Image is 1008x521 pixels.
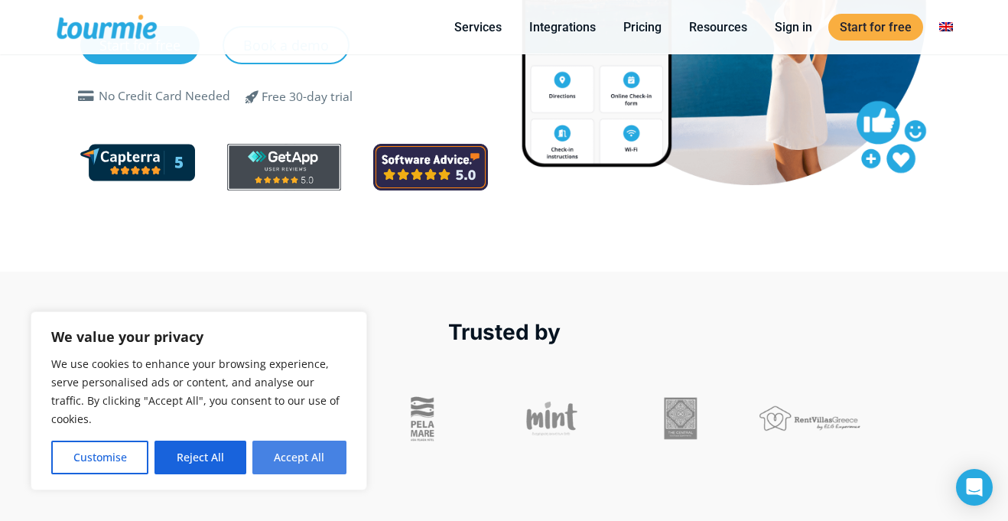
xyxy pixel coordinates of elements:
[74,90,99,103] span: 
[828,14,923,41] a: Start for free
[518,18,607,37] a: Integrations
[154,441,245,474] button: Reject All
[51,327,346,346] p: We value your privacy
[443,18,513,37] a: Services
[234,87,271,106] span: 
[763,18,824,37] a: Sign in
[99,87,230,106] div: No Credit Card Needed
[956,469,993,506] div: Open Intercom Messenger
[252,441,346,474] button: Accept All
[612,18,673,37] a: Pricing
[51,441,148,474] button: Customise
[448,319,561,345] span: Trusted by
[262,88,353,106] div: Free 30-day trial
[678,18,759,37] a: Resources
[51,355,346,428] p: We use cookies to enhance your browsing experience, serve personalised ads or content, and analys...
